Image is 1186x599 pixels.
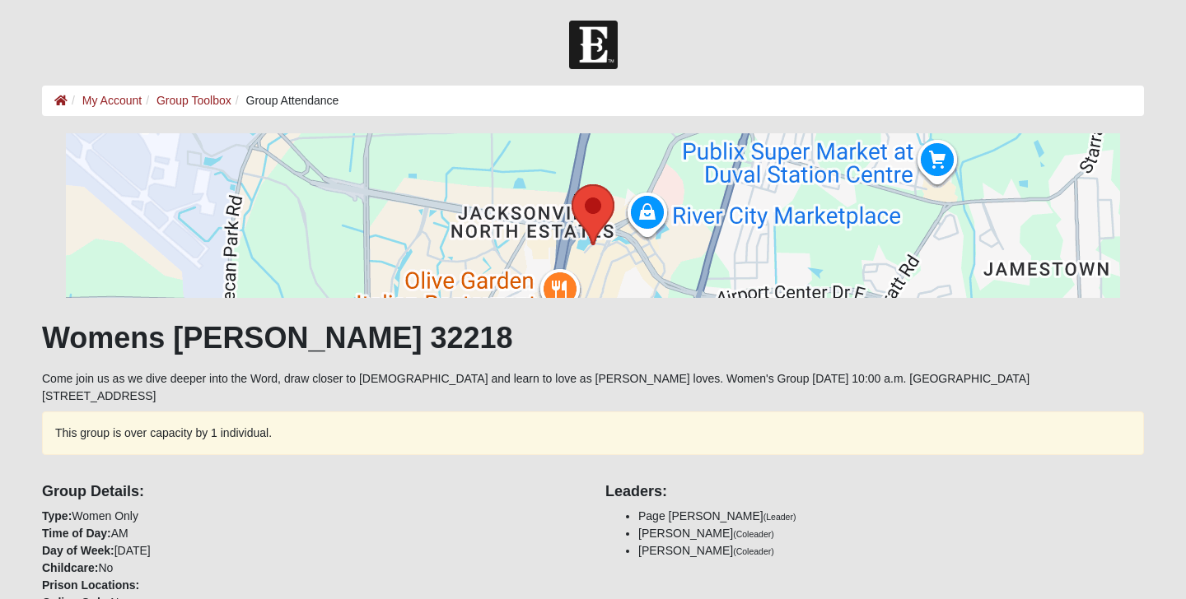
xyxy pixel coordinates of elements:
[42,561,98,574] strong: Childcare:
[733,529,774,539] small: (Coleader)
[733,546,774,556] small: (Coleader)
[638,542,1144,560] li: [PERSON_NAME]
[569,21,618,69] img: Church of Eleven22 Logo
[156,94,231,107] a: Group Toolbox
[638,508,1144,525] li: Page [PERSON_NAME]
[42,483,581,501] h4: Group Details:
[763,512,796,522] small: (Leader)
[42,527,111,540] strong: Time of Day:
[42,544,114,557] strong: Day of Week:
[42,320,1144,355] h1: Womens [PERSON_NAME] 32218
[42,411,1144,455] div: This group is over capacity by 1 individual.
[82,94,142,107] a: My Account
[605,483,1144,501] h4: Leaders:
[638,525,1144,542] li: [PERSON_NAME]
[42,509,72,522] strong: Type:
[231,92,339,109] li: Group Attendance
